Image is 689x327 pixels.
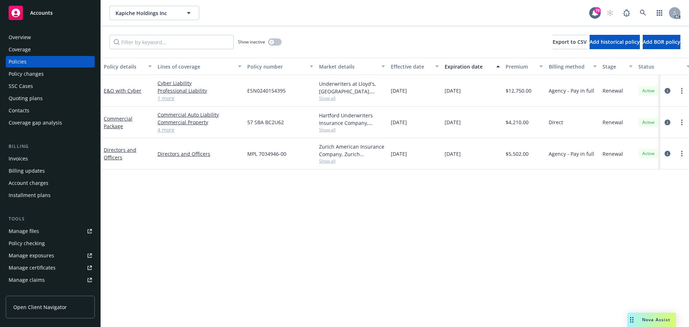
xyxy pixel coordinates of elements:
[109,6,199,20] button: Kapiche Holdings Inc
[319,158,385,164] span: Show all
[9,274,45,286] div: Manage claims
[638,63,682,70] div: Status
[627,313,636,327] div: Drag to move
[6,93,95,104] a: Quoting plans
[247,87,286,94] span: ESN0240154395
[9,56,27,67] div: Policies
[6,44,95,55] a: Coverage
[678,118,686,127] a: more
[6,286,95,298] a: Manage BORs
[6,190,95,201] a: Installment plans
[9,117,62,129] div: Coverage gap analysis
[9,250,54,261] div: Manage exposures
[319,63,377,70] div: Market details
[506,150,529,158] span: $5,502.00
[663,118,672,127] a: circleInformation
[600,58,636,75] button: Stage
[603,150,623,158] span: Renewal
[506,63,535,70] div: Premium
[445,63,492,70] div: Expiration date
[9,44,31,55] div: Coverage
[388,58,442,75] button: Effective date
[6,153,95,164] a: Invoices
[6,274,95,286] a: Manage claims
[158,87,242,94] a: Professional Liability
[316,58,388,75] button: Market details
[9,80,33,92] div: SSC Cases
[445,87,461,94] span: [DATE]
[6,177,95,189] a: Account charges
[9,93,43,104] div: Quoting plans
[6,80,95,92] a: SSC Cases
[319,143,385,158] div: Zurich American Insurance Company, Zurich Insurance Group, Amwins
[6,117,95,129] a: Coverage gap analysis
[549,118,563,126] span: Direct
[9,190,51,201] div: Installment plans
[627,313,676,327] button: Nova Assist
[9,165,45,177] div: Billing updates
[9,32,31,43] div: Overview
[391,63,431,70] div: Effective date
[641,150,656,157] span: Active
[643,38,680,45] span: Add BOR policy
[590,35,640,49] button: Add historical policy
[6,250,95,261] a: Manage exposures
[642,317,670,323] span: Nova Assist
[663,149,672,158] a: circleInformation
[244,58,316,75] button: Policy number
[619,6,634,20] a: Report a Bug
[678,87,686,95] a: more
[636,6,650,20] a: Search
[549,87,594,94] span: Agency - Pay in full
[30,10,53,16] span: Accounts
[6,105,95,116] a: Contacts
[553,38,587,45] span: Export to CSV
[445,150,461,158] span: [DATE]
[155,58,244,75] button: Lines of coverage
[603,6,617,20] a: Start snowing
[116,9,178,17] span: Kapiche Holdings Inc
[319,80,385,95] div: Underwriters at Lloyd's, [GEOGRAPHIC_DATA], [PERSON_NAME] of London, CFC Underwriting
[9,153,28,164] div: Invoices
[158,79,242,87] a: Cyber Liability
[9,177,48,189] div: Account charges
[641,119,656,126] span: Active
[104,63,144,70] div: Policy details
[678,149,686,158] a: more
[319,95,385,101] span: Show all
[158,94,242,102] a: 1 more
[603,63,625,70] div: Stage
[9,105,29,116] div: Contacts
[391,150,407,158] span: [DATE]
[503,58,546,75] button: Premium
[549,63,589,70] div: Billing method
[319,127,385,133] span: Show all
[109,35,234,49] input: Filter by keyword...
[6,215,95,223] div: Tools
[603,118,623,126] span: Renewal
[594,7,601,14] div: 78
[9,238,45,249] div: Policy checking
[247,63,305,70] div: Policy number
[104,115,132,130] a: Commercial Package
[590,38,640,45] span: Add historical policy
[641,88,656,94] span: Active
[6,225,95,237] a: Manage files
[603,87,623,94] span: Renewal
[158,118,242,126] a: Commercial Property
[9,286,42,298] div: Manage BORs
[6,32,95,43] a: Overview
[158,126,242,134] a: 4 more
[104,146,136,161] a: Directors and Officers
[9,68,44,80] div: Policy changes
[391,118,407,126] span: [DATE]
[158,111,242,118] a: Commercial Auto Liability
[6,262,95,274] a: Manage certificates
[549,150,594,158] span: Agency - Pay in full
[663,87,672,95] a: circleInformation
[652,6,667,20] a: Switch app
[506,87,531,94] span: $12,750.00
[391,87,407,94] span: [DATE]
[6,143,95,150] div: Billing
